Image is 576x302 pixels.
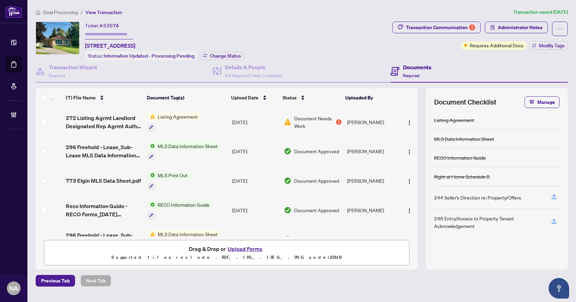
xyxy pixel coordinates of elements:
[155,142,220,150] span: MLS Data Information Sheet
[344,166,400,195] td: [PERSON_NAME]
[229,107,281,137] td: [DATE]
[43,9,78,15] span: Deal Processing
[231,94,259,101] span: Upload Date
[225,63,282,71] h4: Details & People
[147,230,155,238] img: Status Icon
[147,201,155,208] img: Status Icon
[434,154,486,161] div: RECO Information Guide
[147,171,190,190] button: Status IconMLS Print Out
[434,97,496,107] span: Document Checklist
[557,26,562,31] span: ellipsis
[189,244,264,253] span: Drag & Drop or
[434,135,494,143] div: MLS Data Information Sheet
[407,149,412,155] img: Logo
[343,88,398,107] th: Uploaded By
[44,240,409,266] span: Drag & Drop orUpload FormsSupported files include .PDF, .JPG, .JPEG, .PNG under25MB
[85,51,197,60] div: Status:
[284,118,291,126] img: Document Status
[294,114,335,130] span: Document Needs Work
[344,137,400,166] td: [PERSON_NAME]
[229,195,281,225] td: [DATE]
[537,97,555,108] span: Manage
[529,41,568,50] button: Modify Tags
[155,201,212,208] span: RECO Information Guide
[490,25,495,30] span: solution
[294,235,339,243] span: Document Approved
[294,177,339,184] span: Document Approved
[36,275,75,287] button: Previous Tab
[284,206,291,214] img: Document Status
[147,142,220,161] button: Status IconMLS Data Information Sheet
[498,22,542,33] span: Administrator Notes
[434,194,521,201] div: 244 Seller’s Direction re: Property/Offers
[404,117,415,128] button: Logo
[407,120,412,125] img: Logo
[155,113,201,120] span: Listing Agreement
[104,53,194,59] span: Information Updated - Processing Pending
[470,41,524,49] span: Requires Additional Docs
[36,22,79,54] img: IMG-N12404956_1.jpg
[147,201,212,219] button: Status IconRECO Information Guide
[294,206,339,214] span: Document Approved
[36,10,40,15] span: home
[144,88,228,107] th: Document Tag(s)
[147,113,201,131] button: Status IconListing Agreement
[336,119,341,125] div: 1
[155,171,190,179] span: MLS Print Out
[434,173,490,180] div: Right at Home Schedule B
[104,23,119,29] span: 53574
[41,275,70,286] span: Previous Tab
[5,5,22,18] img: logo
[284,235,291,243] img: Document Status
[200,52,244,60] button: Change Status
[49,73,65,78] span: Required
[225,73,282,78] span: 4/4 Required Fields Completed
[63,88,144,107] th: (7) File Name
[229,166,281,195] td: [DATE]
[549,278,569,299] button: Open asap
[525,96,560,108] button: Manage
[85,41,135,50] span: [STREET_ADDRESS]
[434,116,474,124] div: Listing Agreement
[294,147,339,155] span: Document Approved
[147,171,155,179] img: Status Icon
[407,208,412,214] img: Logo
[434,215,543,230] div: 248 Entry/Access to Property Tenant Acknowledgement
[283,94,297,101] span: Status
[404,205,415,216] button: Logo
[147,142,155,150] img: Status Icon
[85,22,119,29] div: Ticket #:
[66,202,142,218] span: Reco Information Guide - RECO Forms_[DATE] 22_37_33.pdf
[407,179,412,184] img: Logo
[66,143,142,159] span: 296 Freehold - Lease_Sub-Lease MLS Data Information Form - PropTx-OREA_[DATE] 22_37_06.pdf
[539,43,565,48] span: Modify Tags
[403,73,419,78] span: Required
[147,113,155,120] img: Status Icon
[404,234,415,245] button: Logo
[81,8,83,16] li: /
[344,195,400,225] td: [PERSON_NAME]
[406,22,475,33] div: Transaction Communication
[81,275,111,287] button: Next Tab
[147,230,220,249] button: Status IconMLS Data Information Sheet
[403,63,431,71] h4: Documents
[229,137,281,166] td: [DATE]
[392,22,481,33] button: Transaction Communication2
[226,244,264,253] button: Upload Forms
[66,231,142,247] span: 296 Freehold - Lease_Sub-Lease MLS Data Information Form - PropTx-OREA_[DATE] 22_37_06.pdf
[229,225,281,254] td: [DATE]
[48,253,405,262] p: Supported files include .PDF, .JPG, .JPEG, .PNG under 25 MB
[85,9,122,15] span: View Transaction
[404,146,415,157] button: Logo
[344,225,400,254] td: [PERSON_NAME]
[9,283,18,293] span: NA
[66,177,141,185] span: 773 Elgin MLS Data Sheet.pdf
[469,24,475,31] div: 2
[228,88,280,107] th: Upload Date
[66,114,142,130] span: 272 Listing Agrmt Landlord Designated Rep Agrmt Auth to Offer for Lease - PropTx-OREA_[DATE] 22_3...
[280,88,343,107] th: Status
[513,8,568,16] article: Transaction saved [DATE]
[49,63,97,71] h4: Transaction Wizard
[155,230,220,238] span: MLS Data Information Sheet
[66,94,96,101] span: (7) File Name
